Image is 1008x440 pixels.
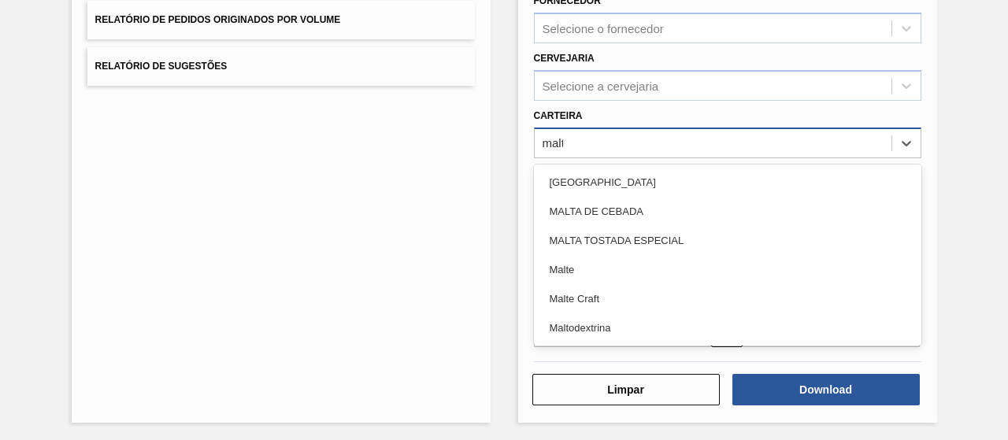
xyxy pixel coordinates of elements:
div: MALTA DE CEBADA [534,197,921,226]
div: MALTA TOSTADA ESPECIAL [534,226,921,255]
button: Relatório de Sugestões [87,47,475,86]
button: Download [732,374,920,405]
label: Cervejaria [534,53,595,64]
span: Relatório de Sugestões [95,61,228,72]
div: [GEOGRAPHIC_DATA] [534,168,921,197]
button: Limpar [532,374,720,405]
div: Selecione o fornecedor [543,22,664,35]
button: Relatório de Pedidos Originados por Volume [87,1,475,39]
div: Maltodextrina [534,313,921,342]
div: Malte Craft [534,284,921,313]
span: Relatório de Pedidos Originados por Volume [95,14,341,25]
div: Malte [534,255,921,284]
div: Selecione a cervejaria [543,79,659,92]
label: Carteira [534,110,583,121]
